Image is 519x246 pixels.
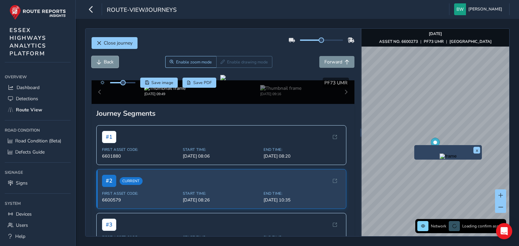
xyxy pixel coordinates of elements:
a: Detections [5,93,71,104]
div: Map marker [431,138,440,152]
span: Detections [16,95,38,102]
div: [DATE] 09:16 [260,91,301,97]
span: Forward [324,59,342,65]
span: Route View [16,107,42,113]
span: Defects Guide [15,149,45,155]
span: [DATE] 08:20 [264,153,340,159]
span: Users [16,222,28,228]
button: PDF [182,78,217,88]
a: Dashboard [5,82,71,93]
span: [DATE] 08:26 [183,197,259,203]
span: Dashboard [17,84,40,91]
div: Road Condition [5,125,71,135]
strong: [GEOGRAPHIC_DATA] [449,39,492,44]
div: Overview [5,72,71,82]
a: Road Condition (Beta) [5,135,71,146]
button: Save [140,78,178,88]
span: End Time: [264,147,340,152]
span: Network [431,223,446,229]
button: Close journey [92,37,138,49]
span: [DATE] 10:35 [264,197,340,203]
span: Signs [16,180,28,186]
span: First Asset Code: [102,235,179,240]
span: ESSEX HIGHWAYS ANALYTICS PLATFORM [9,26,46,57]
span: Start Time: [183,147,259,152]
span: Loading confirm assets [462,223,504,229]
a: Route View [5,104,71,115]
div: Signage [5,167,71,177]
span: 6600579 [102,197,179,203]
img: Thumbnail frame [260,85,301,91]
strong: PF73 UMR [424,39,444,44]
img: rr logo [9,5,66,20]
span: 6601880 [102,153,179,159]
span: Help [15,233,25,240]
span: First Asset Code: [102,147,179,152]
span: [DATE] 08:06 [183,153,259,159]
div: System [5,198,71,209]
span: First Asset Code: [102,191,179,196]
span: Back [104,59,114,65]
button: Preview frame [416,154,480,158]
a: Defects Guide [5,146,71,158]
span: Start Time: [183,191,259,196]
span: End Time: [264,235,340,240]
span: route-view/journeys [107,6,177,15]
div: | | [379,39,492,44]
span: Save image [151,80,173,85]
a: Help [5,231,71,242]
a: Users [5,220,71,231]
span: Save PDF [193,80,212,85]
a: Signs [5,177,71,189]
strong: [DATE] [429,31,442,36]
button: Forward [319,56,354,68]
span: Close journey [104,40,132,46]
div: [DATE] 09:49 [144,91,186,97]
div: Open Intercom Messenger [496,223,512,239]
span: Devices [16,211,32,217]
img: diamond-layout [454,3,466,15]
span: Start Time: [183,235,259,240]
div: Journey Segments [96,109,350,118]
img: Thumbnail frame [144,85,186,91]
button: [PERSON_NAME] [454,3,504,15]
span: Road Condition (Beta) [15,138,61,144]
span: [PERSON_NAME] [468,3,502,15]
span: # 1 [102,131,116,143]
span: Enable zoom mode [176,59,212,65]
button: Back [92,56,119,68]
span: # 2 [102,175,116,187]
strong: ASSET NO. 6600273 [379,39,418,44]
button: Zoom [165,56,216,68]
span: Current [120,177,143,185]
span: # 3 [102,219,116,231]
img: frame [440,154,456,159]
button: x [473,147,480,154]
a: Devices [5,209,71,220]
span: PF73 UMR [324,80,347,86]
span: End Time: [264,191,340,196]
